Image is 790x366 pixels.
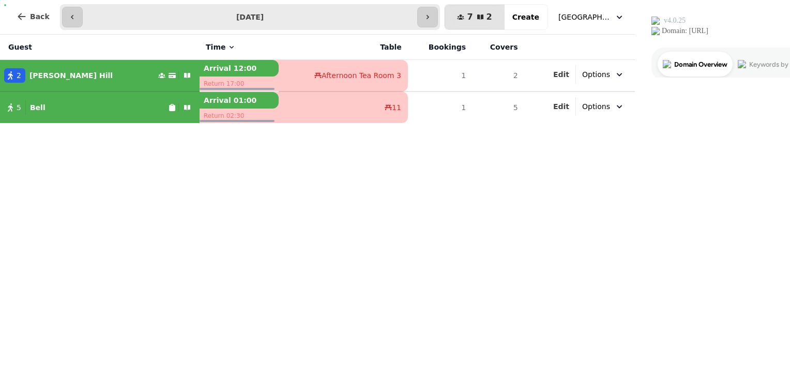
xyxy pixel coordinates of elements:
div: v 4.0.25 [29,17,51,25]
td: 5 [472,91,524,123]
button: Back [8,4,58,29]
span: 2 [17,70,21,81]
button: Edit [553,101,569,112]
td: 1 [408,91,472,123]
p: Arrival 12:00 [200,60,279,77]
button: Create [504,5,548,29]
span: 11 [392,102,401,113]
img: tab_keywords_by_traffic_grey.svg [103,60,111,68]
span: [GEOGRAPHIC_DATA], [GEOGRAPHIC_DATA] [558,12,610,22]
div: Domain: [URL] [27,27,73,35]
button: 72 [445,5,504,29]
img: website_grey.svg [17,27,25,35]
button: [GEOGRAPHIC_DATA], [GEOGRAPHIC_DATA] [552,8,631,26]
img: logo_orange.svg [17,17,25,25]
button: Edit [553,69,569,80]
button: Options [576,65,631,84]
span: Options [582,101,610,112]
img: tab_domain_overview_orange.svg [28,60,36,68]
div: Keywords by Traffic [114,61,174,68]
button: Time [206,42,236,52]
button: Options [576,97,631,116]
span: Create [512,13,539,21]
div: Domain Overview [39,61,93,68]
p: Arrival 01:00 [200,92,279,109]
span: Time [206,42,225,52]
td: 1 [408,60,472,92]
span: Back [30,13,50,20]
span: Options [582,69,610,80]
th: Covers [472,35,524,60]
span: 7 [467,13,473,21]
span: 5 [17,102,21,113]
p: Return 17:00 [200,77,279,91]
span: Edit [553,103,569,110]
p: Bell [30,102,45,113]
p: Return 02:30 [200,109,279,123]
p: [PERSON_NAME] Hill [29,70,113,81]
span: 2 [487,13,492,21]
span: Edit [553,71,569,78]
span: Afternoon Tea Room 3 [322,70,401,81]
th: Table [279,35,408,60]
th: Bookings [408,35,472,60]
td: 2 [472,60,524,92]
